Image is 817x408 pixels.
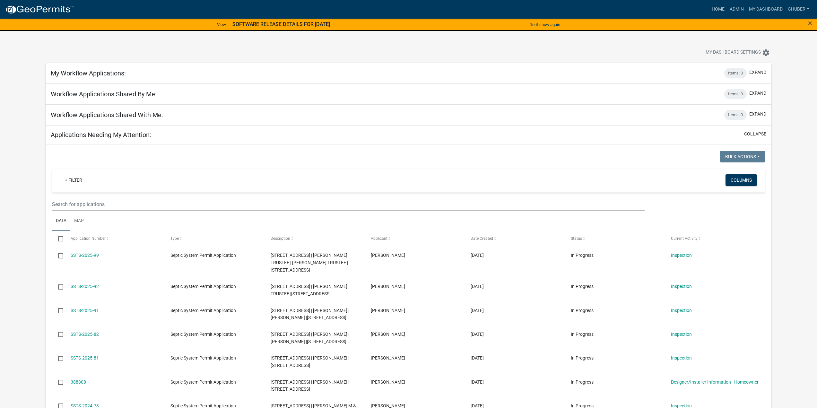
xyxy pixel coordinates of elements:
[762,49,770,56] i: settings
[571,332,594,337] span: In Progress
[527,19,563,30] button: Don't show again
[371,332,405,337] span: Cheston Miller
[170,236,179,241] span: Type
[371,355,405,360] span: Jared Munnikhuysen
[671,332,692,337] a: Inspection
[170,284,236,289] span: Septic System Permit Application
[749,69,766,76] button: expand
[727,3,746,15] a: Admin
[471,253,484,258] span: 07/16/2025
[271,236,290,241] span: Description
[471,284,484,289] span: 07/07/2025
[371,308,405,313] span: Corey Katzung
[170,253,236,258] span: Septic System Permit Application
[271,379,349,392] span: 41142 160TH ST | WILLIAM BARTZ |41142 160TH ST
[471,236,493,241] span: Date Created
[571,308,594,313] span: In Progress
[214,19,229,30] a: View
[746,3,785,15] a: My Dashboard
[724,89,747,99] div: Items: 0
[170,332,236,337] span: Septic System Permit Application
[232,21,330,27] strong: SOFTWARE RELEASE DETAILS FOR [DATE]
[471,355,484,360] span: 03/31/2025
[744,131,766,137] button: collapse
[671,355,692,360] a: Inspection
[749,111,766,117] button: expand
[571,355,594,360] span: In Progress
[71,236,106,241] span: Application Number
[720,151,765,162] button: Bulk Actions
[471,308,484,313] span: 06/24/2025
[371,379,405,385] span: Emily Knudsen
[808,19,812,27] button: Close
[51,69,126,77] h5: My Workflow Applications:
[71,332,99,337] a: SSTS-2025-82
[671,253,692,258] a: Inspection
[724,110,747,120] div: Items: 0
[265,231,365,247] datatable-header-cell: Description
[785,3,812,15] a: GHuber
[371,236,387,241] span: Applicant
[51,131,151,139] h5: Applications Needing My Attention:
[170,308,236,313] span: Septic System Permit Application
[365,231,465,247] datatable-header-cell: Applicant
[700,46,775,59] button: My Dashboard Settingssettings
[709,3,727,15] a: Home
[706,49,761,56] span: My Dashboard Settings
[51,111,163,119] h5: Workflow Applications Shared With Me:
[52,231,64,247] datatable-header-cell: Select
[71,284,99,289] a: SSTS-2025-92
[571,253,594,258] span: In Progress
[565,231,665,247] datatable-header-cell: Status
[60,174,87,186] a: + Filter
[271,308,349,320] span: 13350 410TH AVE | LILLIAN J KATZUNG | COREY G KATZUNG |13350 410TH AVE
[271,284,347,296] span: 4255 360TH AVE | JON A TRAHMS TRUSTEE |4255 360TH AVE
[271,253,348,273] span: 3635 360TH AVE | CALVIN K PRIEM TRUSTEE | KAREN M PRIEM TRUSTEE |3635 360TH AVE
[52,211,70,231] a: Data
[671,284,692,289] a: Inspection
[271,332,349,344] span: 14906 315TH AVE | EMILY E BRECK | OWEN L PRECHEL |14906 315TH AVE
[471,332,484,337] span: 04/30/2025
[571,284,594,289] span: In Progress
[71,379,86,385] a: 388808
[671,236,698,241] span: Current Activity
[71,253,99,258] a: SSTS-2025-99
[164,231,265,247] datatable-header-cell: Type
[724,68,747,78] div: Items: 0
[51,90,157,98] h5: Workflow Applications Shared By Me:
[70,211,88,231] a: Map
[671,308,692,313] a: Inspection
[808,19,812,28] span: ×
[571,379,594,385] span: In Progress
[65,231,165,247] datatable-header-cell: Application Number
[170,379,236,385] span: Septic System Permit Application
[371,253,405,258] span: Deb Westphal
[170,355,236,360] span: Septic System Permit Application
[671,379,759,385] a: Designer/Installer Information - Homeowner
[665,231,765,247] datatable-header-cell: Current Activity
[271,355,349,368] span: 17501 237TH AVE | TODD NEITZEL |17501 237TH AVE
[571,236,582,241] span: Status
[52,198,644,211] input: Search for applications
[471,379,484,385] span: 03/13/2025
[465,231,565,247] datatable-header-cell: Date Created
[749,90,766,97] button: expand
[71,308,99,313] a: SSTS-2025-91
[71,355,99,360] a: SSTS-2025-81
[371,284,405,289] span: Thomas Trahms
[726,174,757,186] button: Columns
